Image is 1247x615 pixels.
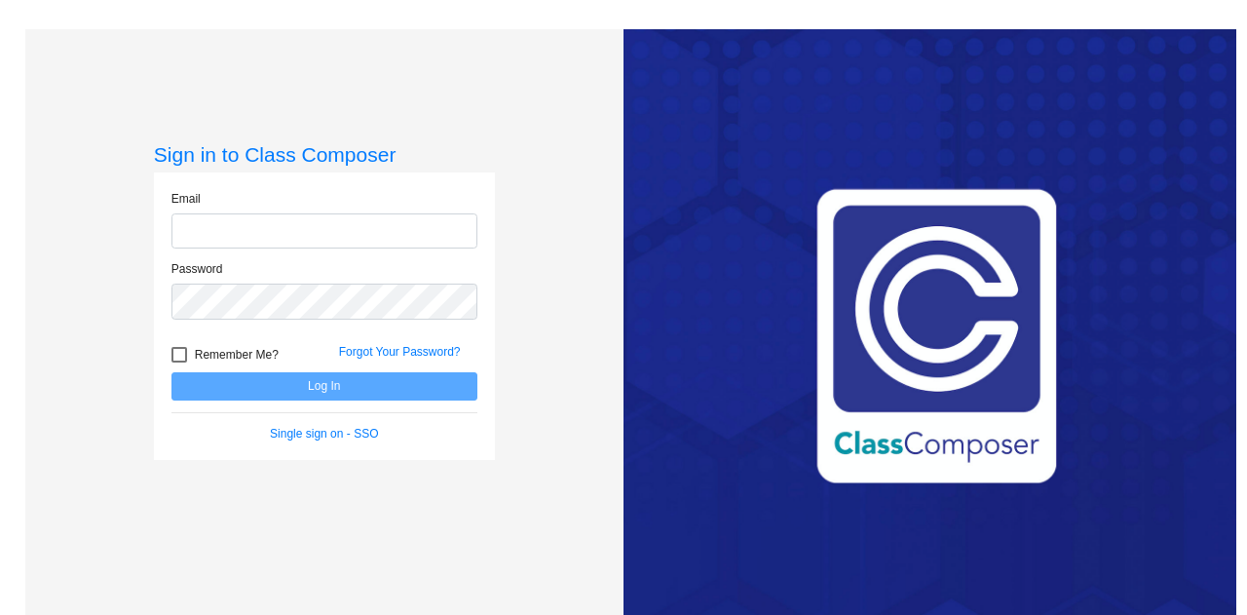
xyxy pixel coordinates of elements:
a: Single sign on - SSO [270,427,378,441]
label: Password [171,260,223,278]
h3: Sign in to Class Composer [154,142,495,167]
label: Email [171,190,201,208]
button: Log In [171,372,477,401]
a: Forgot Your Password? [339,345,461,359]
span: Remember Me? [195,343,279,366]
